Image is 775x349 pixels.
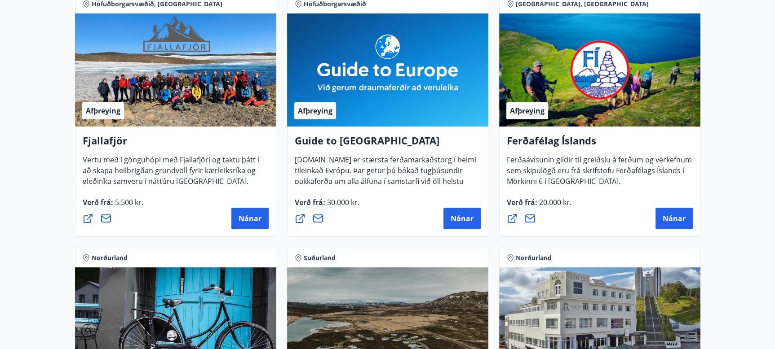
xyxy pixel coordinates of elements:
[655,208,693,229] button: Nánar
[83,134,269,154] h4: Fjallafjör
[92,253,128,262] span: Norðurland
[451,214,474,223] span: Nánar
[83,197,143,214] span: Verð frá :
[231,208,269,229] button: Nánar
[304,253,336,262] span: Suðurland
[295,134,481,154] h4: Guide to [GEOGRAPHIC_DATA]
[663,214,686,223] span: Nánar
[83,155,259,193] span: Vertu með í gönguhópi með Fjallafjöri og taktu þátt í að skapa heilbrigðan grundvöll fyrir kærlei...
[507,134,693,154] h4: Ferðafélag Íslands
[239,214,261,223] span: Nánar
[507,197,571,214] span: Verð frá :
[298,106,332,116] span: Afþreying
[113,197,143,207] span: 5.500 kr.
[325,197,359,207] span: 30.000 kr.
[516,253,552,262] span: Norðurland
[507,155,692,193] span: Ferðaávísunin gildir til greiðslu á ferðum og verkefnum sem skipulögð eru frá skrifstofu Ferðafél...
[295,197,359,214] span: Verð frá :
[537,197,571,207] span: 20.000 kr.
[443,208,481,229] button: Nánar
[510,106,545,116] span: Afþreying
[295,155,476,215] span: [DOMAIN_NAME] er stærsta ferðamarkaðstorg í heimi tileinkað Evrópu. Þar getur þú bókað tugþúsundi...
[86,106,120,116] span: Afþreying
